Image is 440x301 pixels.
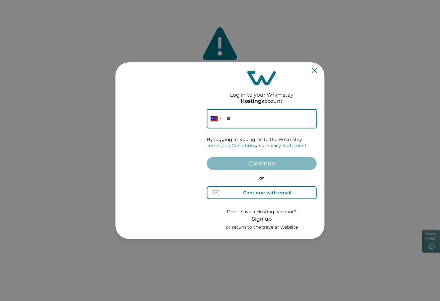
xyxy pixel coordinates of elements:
h2: Log in to your Whimstay [230,85,294,98]
p: Don’t have a Hosting account? [226,209,298,215]
button: Continue [207,157,317,170]
p: Hosting [241,98,262,104]
span: Sign up [252,216,272,222]
a: Terms and Conditions [207,143,256,148]
img: auth-banner [115,62,199,239]
div: Continue with email [243,190,292,195]
p: or [207,175,317,181]
p: By logging in, you agree to the Whimstay and [207,137,317,149]
a: Privacy Statement. [264,143,307,148]
div: United States: + 1 [207,109,224,128]
button: Close [312,68,317,73]
p: or [226,224,298,231]
p: account [241,98,283,104]
img: login-logo [247,71,276,85]
a: return to the traveler website [232,224,298,230]
button: Continue with email [207,186,317,199]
